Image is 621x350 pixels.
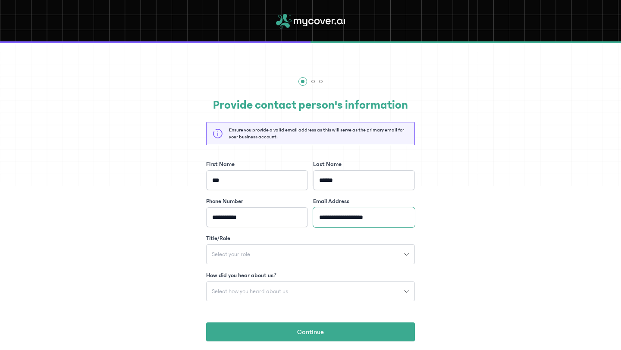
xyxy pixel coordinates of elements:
[313,160,342,169] label: Last Name
[206,96,415,114] h2: Provide contact person's information
[207,251,255,257] span: Select your role
[313,197,349,206] label: Email Address
[206,160,235,169] label: First Name
[206,234,230,243] label: Title/Role
[207,288,293,294] span: Select how you heard about us
[206,244,415,264] button: Select your role
[206,281,415,301] button: Select how you heard about us
[297,327,324,337] span: Continue
[206,271,276,280] label: How did you hear about us?
[229,127,408,141] p: Ensure you provide a valid email address as this will serve as the primary email for your busines...
[206,197,243,206] label: Phone Number
[206,322,415,341] button: Continue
